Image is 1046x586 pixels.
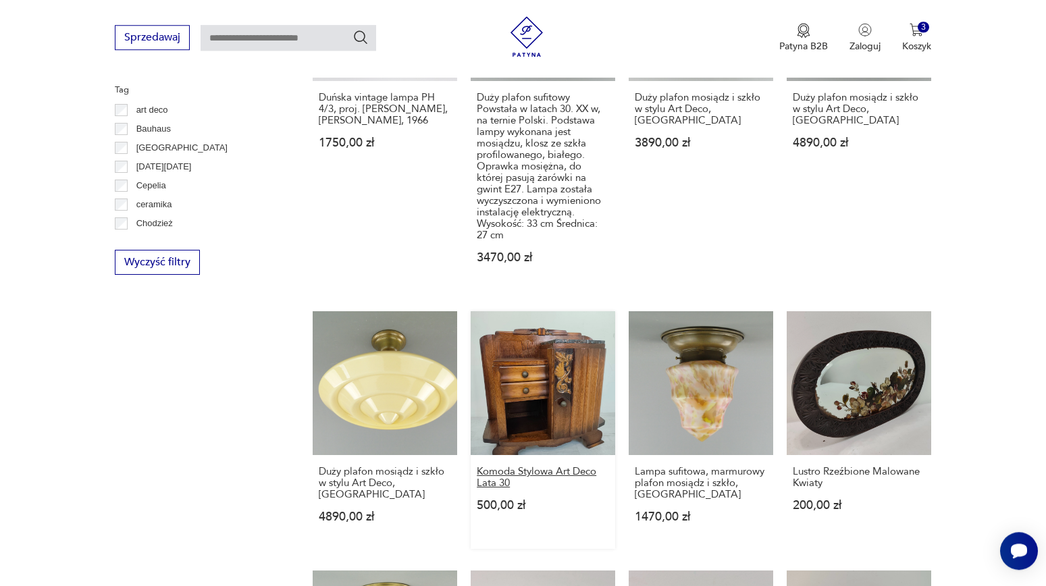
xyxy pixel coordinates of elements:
button: Sprzedawaj [115,25,190,50]
button: Wyczyść filtry [115,250,200,275]
p: 200,00 zł [793,500,925,511]
img: Ikona medalu [797,23,810,38]
button: Szukaj [352,29,369,45]
a: Komoda Stylowa Art Deco Lata 30Komoda Stylowa Art Deco Lata 30500,00 zł [471,311,615,550]
h3: Lustro Rzeźbione Malowane Kwiaty [793,466,925,489]
p: art deco [136,103,168,117]
p: Tag [115,82,280,97]
p: 1470,00 zł [635,511,767,523]
a: Lustro Rzeźbione Malowane KwiatyLustro Rzeźbione Malowane Kwiaty200,00 zł [787,311,931,550]
div: 3 [918,22,929,33]
p: Ćmielów [136,235,170,250]
button: 3Koszyk [902,23,931,53]
p: 3890,00 zł [635,137,767,149]
h3: Duży plafon mosiądz i szkło w stylu Art Deco, [GEOGRAPHIC_DATA] [319,466,451,500]
p: 1750,00 zł [319,137,451,149]
a: Duży plafon mosiądz i szkło w stylu Art Deco, PolskaDuży plafon mosiądz i szkło w stylu Art Deco,... [313,311,457,550]
h3: Komoda Stylowa Art Deco Lata 30 [477,466,609,489]
h3: Duńska vintage lampa PH 4/3, proj. [PERSON_NAME], [PERSON_NAME], 1966 [319,92,451,126]
img: Ikona koszyka [910,23,923,36]
button: Patyna B2B [779,23,828,53]
p: 3470,00 zł [477,252,609,263]
p: 4890,00 zł [319,511,451,523]
p: Koszyk [902,40,931,53]
a: Sprzedawaj [115,34,190,43]
img: Ikonka użytkownika [858,23,872,36]
img: Patyna - sklep z meblami i dekoracjami vintage [506,16,547,57]
p: Zaloguj [849,40,881,53]
a: Ikona medaluPatyna B2B [779,23,828,53]
p: Patyna B2B [779,40,828,53]
p: ceramika [136,197,172,212]
button: Zaloguj [849,23,881,53]
p: Chodzież [136,216,173,231]
p: Bauhaus [136,122,171,136]
p: Cepelia [136,178,166,193]
p: 4890,00 zł [793,137,925,149]
a: Lampa sufitowa, marmurowy plafon mosiądz i szkło, PolskaLampa sufitowa, marmurowy plafon mosiądz ... [629,311,773,550]
h3: Duży plafon mosiądz i szkło w stylu Art Deco, [GEOGRAPHIC_DATA] [635,92,767,126]
p: 500,00 zł [477,500,609,511]
h3: Lampa sufitowa, marmurowy plafon mosiądz i szkło, [GEOGRAPHIC_DATA] [635,466,767,500]
iframe: Smartsupp widget button [1000,532,1038,570]
p: [GEOGRAPHIC_DATA] [136,140,228,155]
p: [DATE][DATE] [136,159,192,174]
h3: Duży plafon mosiądz i szkło w stylu Art Deco, [GEOGRAPHIC_DATA] [793,92,925,126]
h3: Duży plafon sufitowy Powstała w latach 30. XX w, na ternie Polski. Podstawa lampy wykonana jest m... [477,92,609,241]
